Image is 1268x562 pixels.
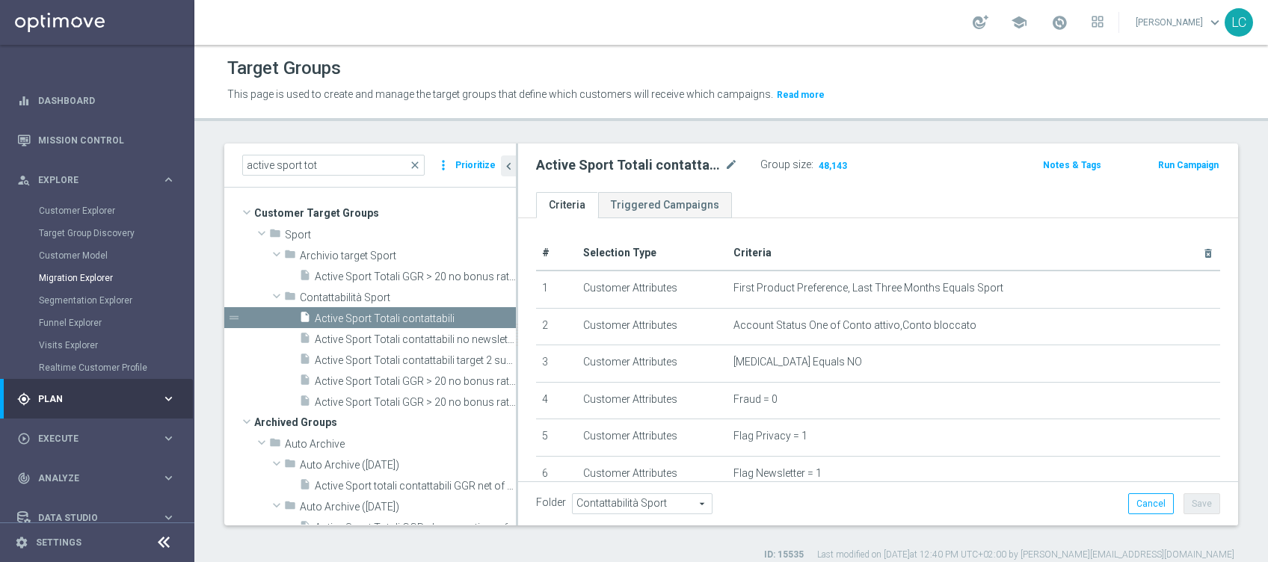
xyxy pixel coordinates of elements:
i: gps_fixed [17,392,31,406]
span: This page is used to create and manage the target groups that define which customers will receive... [227,88,773,100]
i: keyboard_arrow_right [161,510,176,525]
td: 1 [536,271,577,308]
i: track_changes [17,472,31,485]
span: Plan [38,395,161,404]
div: Plan [17,392,161,406]
i: delete_forever [1202,247,1214,259]
span: school [1011,14,1027,31]
h1: Target Groups [227,58,341,79]
i: folder [284,457,296,475]
span: [MEDICAL_DATA] Equals NO [733,356,862,368]
button: track_changes Analyze keyboard_arrow_right [16,472,176,484]
i: person_search [17,173,31,187]
i: keyboard_arrow_right [161,173,176,187]
span: Criteria [733,247,772,259]
i: insert_drive_file [299,478,311,495]
a: Migration Explorer [39,272,156,284]
i: insert_drive_file [299,269,311,286]
button: chevron_left [501,155,516,176]
span: Execute [38,434,161,443]
a: Target Group Discovery [39,227,156,239]
i: equalizer [17,94,31,108]
span: Active Sport Totali GGR &gt; 20 no bonus ratio preferenza legatura 1 M11 [315,271,516,283]
span: Data Studio [38,513,161,522]
div: Funnel Explorer [39,312,193,334]
label: Group size [760,158,811,171]
div: Execute [17,432,161,445]
i: insert_drive_file [299,332,311,349]
button: gps_fixed Plan keyboard_arrow_right [16,393,176,405]
span: Fraud = 0 [733,393,778,406]
th: Selection Type [577,236,727,271]
button: Read more [775,87,826,103]
i: mode_edit [724,156,738,174]
a: Visits Explorer [39,339,156,351]
span: First Product Preference, Last Three Months Equals Sport [733,282,1003,294]
span: Analyze [38,474,161,483]
span: 48,143 [817,160,849,174]
span: Active Sport Totali GGR&#x2B; bonus ratio preferenza legatura 1 M12 [315,522,516,534]
button: Mission Control [16,135,176,146]
span: Active Sport Totali contattabili target 2 superbolla [315,354,516,367]
button: play_circle_outline Execute keyboard_arrow_right [16,433,176,445]
label: Last modified on [DATE] at 12:40 PM UTC+02:00 by [PERSON_NAME][EMAIL_ADDRESS][DOMAIN_NAME] [817,549,1234,561]
a: Triggered Campaigns [598,192,732,218]
button: Data Studio keyboard_arrow_right [16,512,176,524]
td: 4 [536,382,577,419]
i: play_circle_outline [17,432,31,445]
i: keyboard_arrow_right [161,392,176,406]
span: Archivio target Sport [300,250,516,262]
i: insert_drive_file [299,374,311,391]
div: Data Studio [17,511,161,525]
a: Settings [36,538,81,547]
a: Criteria [536,192,598,218]
button: Notes & Tags [1041,157,1103,173]
a: Segmentation Explorer [39,294,156,306]
button: person_search Explore keyboard_arrow_right [16,174,176,186]
span: Sport [285,229,516,241]
th: # [536,236,577,271]
span: Explore [38,176,161,185]
span: Flag Newsletter = 1 [733,467,822,480]
a: Mission Control [38,120,176,160]
label: ID: 15535 [764,549,804,561]
i: insert_drive_file [299,353,311,370]
i: keyboard_arrow_right [161,471,176,485]
a: Dashboard [38,81,176,120]
span: Active Sport totali contattabili GGR net of bonus Sport M10 &gt;15 [315,480,516,492]
i: keyboard_arrow_right [161,431,176,445]
a: Customer Model [39,250,156,262]
td: Customer Attributes [577,419,727,457]
input: Quick find group or folder [242,155,425,176]
i: insert_drive_file [299,395,311,412]
span: keyboard_arrow_down [1207,14,1223,31]
td: Customer Attributes [577,345,727,383]
div: Explore [17,173,161,187]
i: folder [269,436,281,454]
a: Customer Explorer [39,205,156,217]
button: Run Campaign [1157,157,1220,173]
i: folder [284,290,296,307]
td: Customer Attributes [577,382,727,419]
div: equalizer Dashboard [16,95,176,107]
span: Customer Target Groups [254,203,516,223]
i: chevron_left [502,159,516,173]
i: settings [15,536,28,549]
span: Flag Privacy = 1 [733,430,807,442]
td: Customer Attributes [577,308,727,345]
i: folder [269,227,281,244]
span: Active Sport Totali contattabili [315,312,516,325]
span: close [409,159,421,171]
td: Customer Attributes [577,271,727,308]
i: more_vert [436,155,451,176]
div: LC [1225,8,1253,37]
h2: Active Sport Totali contattabili [536,156,721,174]
a: [PERSON_NAME]keyboard_arrow_down [1134,11,1225,34]
td: 6 [536,456,577,493]
label: : [811,158,813,171]
div: Realtime Customer Profile [39,356,193,379]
